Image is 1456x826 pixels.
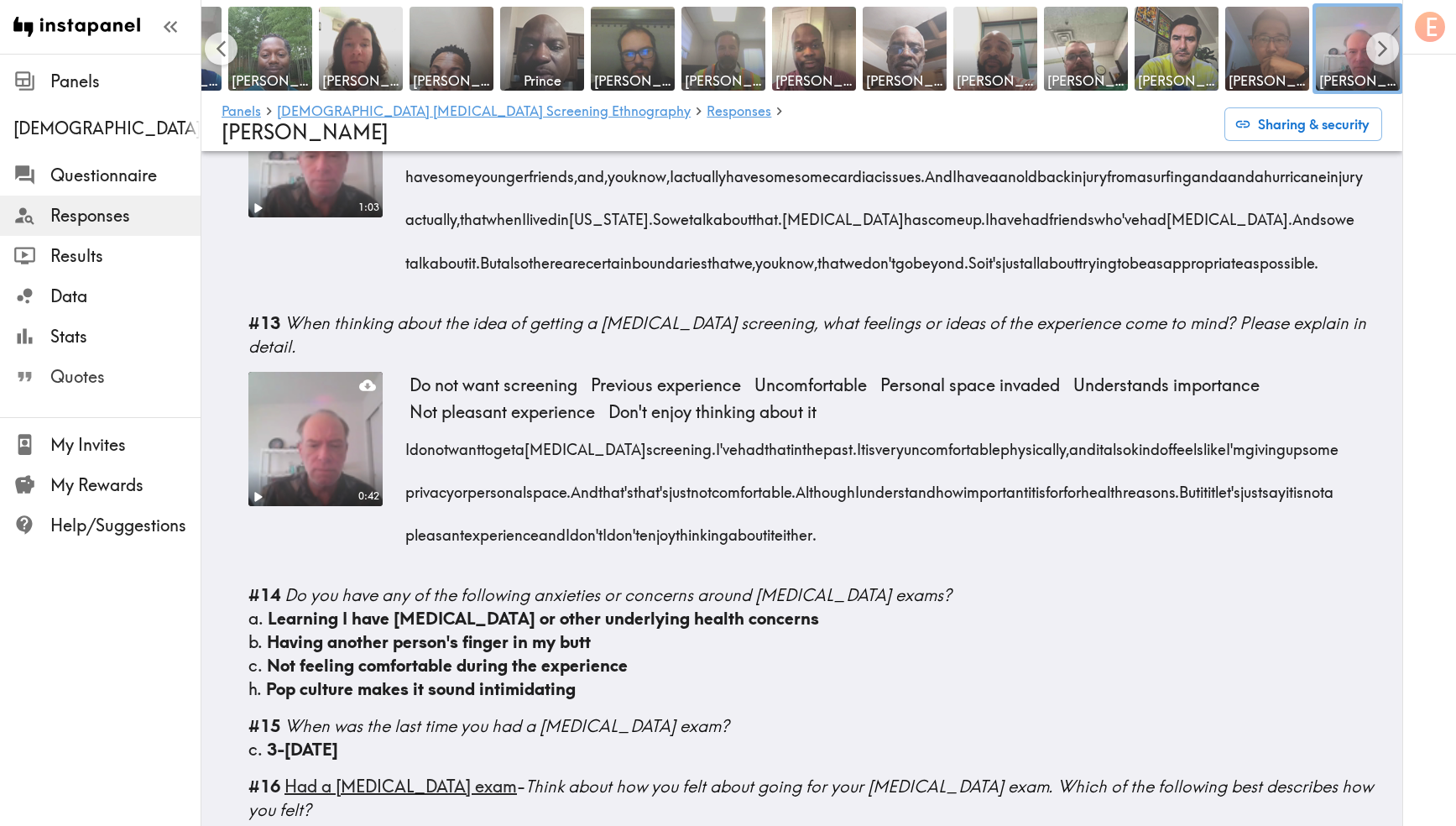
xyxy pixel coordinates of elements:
[1063,465,1081,508] span: for
[50,164,201,187] span: Questionnaire
[999,149,1016,192] span: an
[205,33,237,65] button: Scroll left
[504,71,581,90] span: Prince
[222,119,389,144] span: [PERSON_NAME]
[501,235,529,278] span: also
[410,422,427,465] span: do
[831,149,882,192] span: cardiac
[1024,235,1040,278] span: all
[13,117,201,140] span: [DEMOGRAPHIC_DATA] [MEDICAL_DATA] Screening Ethnography
[284,776,517,797] span: Had a [MEDICAL_DATA] exam
[670,149,674,192] span: I
[608,149,631,192] span: you
[13,117,201,140] div: Male Prostate Cancer Screening Ethnography
[50,285,201,308] span: Data
[522,192,526,235] span: I
[602,399,823,426] span: Don't enjoy thinking about it
[405,192,460,235] span: actually,
[863,235,895,278] span: don't
[646,422,716,465] span: screening.
[957,149,989,192] span: have
[526,465,571,508] span: space.
[874,372,1067,399] span: Personal space invaded
[748,372,874,399] span: Uncomfortable
[248,677,1382,701] div: h.
[691,465,712,508] span: not
[707,104,771,120] a: Responses
[674,149,726,192] span: actually
[267,631,591,652] span: Having another person's finger in my butt
[817,235,843,278] span: that
[50,365,201,389] span: Quotes
[1264,149,1327,192] span: hurricane
[1228,149,1255,192] span: and
[678,3,769,94] a: [PERSON_NAME]
[570,508,603,551] span: don't
[968,235,985,278] span: So
[985,192,989,235] span: I
[248,776,1373,820] span: Think about how you felt about going for your [MEDICAL_DATA] exam. Which of the following best de...
[796,465,855,508] span: Although
[248,738,1382,761] div: c.
[738,422,765,465] span: had
[587,3,678,94] a: [PERSON_NAME]
[767,508,775,551] span: it
[474,149,529,192] span: younger
[569,192,653,235] span: [US_STATE].
[557,192,569,235] span: in
[1222,3,1312,94] a: [PERSON_NAME]
[957,71,1034,90] span: [PERSON_NAME]
[1240,465,1262,508] span: just
[566,508,570,551] span: I
[1081,465,1123,508] span: health
[268,608,819,629] span: Learning I have [MEDICAL_DATA] or other underlying health concerns
[791,422,802,465] span: in
[493,422,515,465] span: get
[775,508,817,551] span: either.
[1245,422,1286,465] span: giving
[859,465,936,508] span: understand
[857,422,865,465] span: It
[248,312,1366,357] span: When thinking about the idea of getting a [MEDICAL_DATA] screening, what feelings or ideas of the...
[405,422,410,465] span: I
[1140,192,1166,235] span: had
[1286,465,1293,508] span: it
[403,372,584,399] span: Do not want screening
[712,465,796,508] span: comfortable.
[1000,422,1069,465] span: physically,
[713,192,752,235] span: about
[1215,465,1240,508] span: let's
[882,149,925,192] span: issues.
[571,465,598,508] span: And
[631,149,670,192] span: know,
[1179,465,1200,508] span: But
[232,71,309,90] span: [PERSON_NAME]
[1172,422,1203,465] span: feels
[438,149,474,192] span: some
[529,235,563,278] span: there
[795,149,831,192] span: some
[486,192,522,235] span: when
[405,508,464,551] span: pleasant
[1107,149,1137,192] span: from
[1163,235,1244,278] span: appropriate
[685,71,762,90] span: [PERSON_NAME]
[895,235,913,278] span: go
[248,488,267,506] button: Play
[1146,149,1192,192] span: surfing
[464,508,539,551] span: experience
[707,235,733,278] span: that
[1335,192,1354,235] span: we
[859,3,950,94] a: [PERSON_NAME]
[266,678,576,699] span: Pop culture makes it sound intimidating
[669,465,691,508] span: just
[448,422,481,465] span: want
[1413,10,1447,44] button: E
[1028,465,1036,508] span: it
[248,372,383,506] figure: Play0:42
[353,489,383,504] div: 0:42
[497,3,587,94] a: Prince
[586,235,632,278] span: certain
[689,192,713,235] span: talk
[1302,422,1339,465] span: some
